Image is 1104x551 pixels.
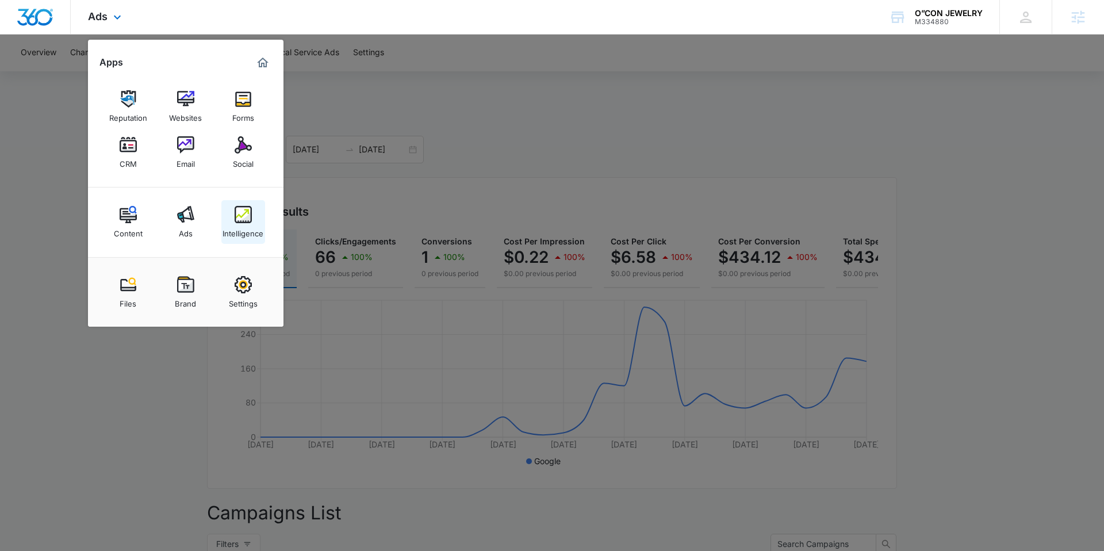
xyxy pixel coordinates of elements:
[179,223,193,238] div: Ads
[109,108,147,123] div: Reputation
[106,131,150,174] a: CRM
[164,270,208,314] a: Brand
[164,85,208,128] a: Websites
[232,108,254,123] div: Forms
[233,154,254,169] div: Social
[254,53,272,72] a: Marketing 360® Dashboard
[915,9,983,18] div: account name
[106,85,150,128] a: Reputation
[106,200,150,244] a: Content
[221,131,265,174] a: Social
[175,293,196,308] div: Brand
[106,270,150,314] a: Files
[114,223,143,238] div: Content
[120,154,137,169] div: CRM
[221,270,265,314] a: Settings
[164,131,208,174] a: Email
[169,108,202,123] div: Websites
[88,10,108,22] span: Ads
[120,293,136,308] div: Files
[177,154,195,169] div: Email
[915,18,983,26] div: account id
[223,223,263,238] div: Intelligence
[221,85,265,128] a: Forms
[229,293,258,308] div: Settings
[99,57,123,68] h2: Apps
[221,200,265,244] a: Intelligence
[164,200,208,244] a: Ads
